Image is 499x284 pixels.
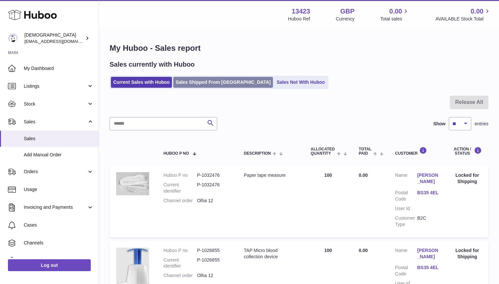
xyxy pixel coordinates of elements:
h1: My Huboo - Sales report [110,43,488,53]
span: Huboo P no [163,151,189,156]
dt: Channel order [163,198,197,204]
span: Total paid [359,147,372,156]
a: BS35 4EL [417,190,439,196]
strong: GBP [340,7,354,16]
span: Stock [24,101,87,107]
img: olgazyuz@outlook.com [8,33,18,43]
span: entries [475,121,488,127]
span: AVAILABLE Stock Total [435,16,491,22]
dt: Customer Type [395,215,417,228]
div: Locked for Shipping [452,247,482,260]
span: Cases [24,222,94,228]
a: [PERSON_NAME] [417,172,439,185]
a: 0.00 AVAILABLE Stock Total [435,7,491,22]
span: Description [244,151,271,156]
dd: P-1032476 [197,182,231,194]
span: 0.00 [471,7,483,16]
dt: Name [395,172,417,186]
dt: Current identifier [163,182,197,194]
dt: User Id [395,205,417,212]
dt: Huboo P no [163,247,197,254]
dd: P-1032476 [197,172,231,178]
dt: Name [395,247,417,262]
dt: Current identifier [163,257,197,269]
dd: P-1026855 [197,257,231,269]
div: Customer [395,147,439,156]
span: Usage [24,186,94,193]
dt: Postal Code [395,265,417,277]
dt: Channel order [163,272,197,279]
dd: Olha 12 [197,198,231,204]
h2: Sales currently with Huboo [110,60,195,69]
span: Sales [24,119,87,125]
span: Orders [24,169,87,175]
div: TAP Micro blood collection device [244,247,298,260]
span: My Dashboard [24,65,94,72]
span: Total sales [380,16,410,22]
div: Paper tape measure [244,172,298,178]
dd: B2C [417,215,439,228]
a: BS35 4EL [417,265,439,271]
a: Sales Not With Huboo [274,77,327,88]
dt: Postal Code [395,190,417,202]
a: Current Sales with Huboo [111,77,172,88]
span: 0.00 [389,7,402,16]
span: Channels [24,240,94,246]
img: 1739881904.png [116,172,149,195]
a: Sales Shipped From [GEOGRAPHIC_DATA] [173,77,273,88]
dd: Olha 12 [197,272,231,279]
div: Currency [336,16,355,22]
dd: P-1026855 [197,247,231,254]
label: Show [433,121,446,127]
span: 0.00 [359,173,368,178]
div: Huboo Ref [288,16,310,22]
span: Sales [24,136,94,142]
a: [PERSON_NAME] [417,247,439,260]
span: [EMAIL_ADDRESS][DOMAIN_NAME] [24,39,97,44]
span: Add Manual Order [24,152,94,158]
strong: 13423 [292,7,310,16]
div: [DEMOGRAPHIC_DATA] [24,32,84,45]
dt: Huboo P no [163,172,197,178]
a: 0.00 Total sales [380,7,410,22]
span: Invoicing and Payments [24,204,87,210]
span: ALLOCATED Quantity [311,147,335,156]
td: 100 [304,166,352,237]
div: Locked for Shipping [452,172,482,185]
span: 0.00 [359,248,368,253]
a: Log out [8,259,91,271]
span: Listings [24,83,87,89]
div: Action / Status [452,147,482,156]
